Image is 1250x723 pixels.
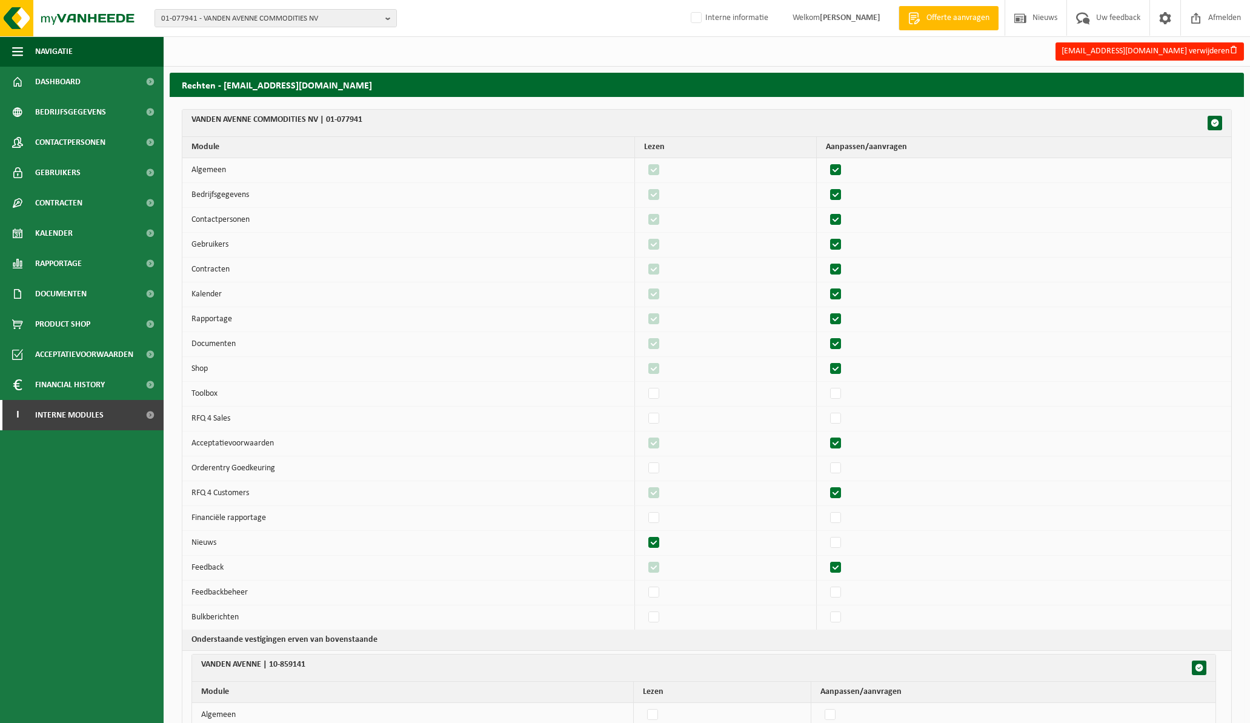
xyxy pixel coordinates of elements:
th: Aanpassen/aanvragen [817,137,1231,158]
td: RFQ 4 Sales [182,407,635,431]
td: Orderentry Goedkeuring [182,456,635,481]
span: Gebruikers [35,158,81,188]
td: Acceptatievoorwaarden [182,431,635,456]
td: Feedback [182,556,635,581]
span: I [12,400,23,430]
td: Financiële rapportage [182,506,635,531]
th: Lezen [634,682,811,703]
span: Kalender [35,218,73,248]
h2: Rechten - [EMAIL_ADDRESS][DOMAIN_NAME] [170,73,1244,96]
th: VANDEN AVENNE COMMODITIES NV | 01-077941 [182,110,1231,137]
td: Contracten [182,258,635,282]
span: Financial History [35,370,105,400]
span: Contracten [35,188,82,218]
td: Documenten [182,332,635,357]
button: [EMAIL_ADDRESS][DOMAIN_NAME] verwijderen [1056,42,1244,61]
button: 01-077941 - VANDEN AVENNE COMMODITIES NV [155,9,397,27]
td: Gebruikers [182,233,635,258]
span: Product Shop [35,309,90,339]
th: Module [192,682,634,703]
label: Interne informatie [688,9,768,27]
span: Contactpersonen [35,127,105,158]
span: Dashboard [35,67,81,97]
th: Aanpassen/aanvragen [811,682,1215,703]
span: 01-077941 - VANDEN AVENNE COMMODITIES NV [161,10,381,28]
th: Lezen [635,137,817,158]
td: Kalender [182,282,635,307]
strong: [PERSON_NAME] [820,13,880,22]
td: Shop [182,357,635,382]
td: RFQ 4 Customers [182,481,635,506]
td: Bedrijfsgegevens [182,183,635,208]
span: Interne modules [35,400,104,430]
a: Offerte aanvragen [899,6,999,30]
td: Bulkberichten [182,605,635,630]
td: Contactpersonen [182,208,635,233]
th: Bij het aanklikken van bovenstaande checkbox, zullen onderstaande mee aangepast worden. [182,630,1231,651]
span: Acceptatievoorwaarden [35,339,133,370]
td: Feedbackbeheer [182,581,635,605]
td: Toolbox [182,382,635,407]
span: Offerte aanvragen [923,12,992,24]
span: Documenten [35,279,87,309]
th: VANDEN AVENNE | 10-859141 [192,655,1215,682]
span: Rapportage [35,248,82,279]
td: Rapportage [182,307,635,332]
td: Algemeen [182,158,635,183]
span: Navigatie [35,36,73,67]
span: Bedrijfsgegevens [35,97,106,127]
th: Module [182,137,635,158]
td: Nieuws [182,531,635,556]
